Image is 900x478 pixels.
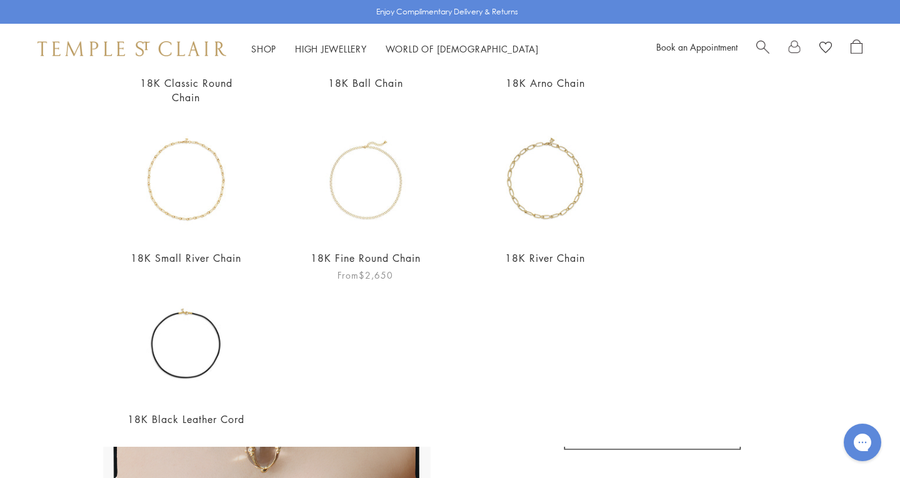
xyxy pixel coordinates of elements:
a: High JewelleryHigh Jewellery [295,42,367,55]
img: N88891-SMRIV18 [127,122,244,239]
a: 18K Classic Round Chain [140,76,232,104]
nav: Main navigation [251,41,539,57]
a: 18K River Chain [505,251,585,265]
a: 18K Arno Chain [506,76,585,90]
span: $2,650 [359,269,393,281]
span: From [337,268,393,282]
img: N88852-FN4RD18 [307,122,424,239]
a: 18K Fine Round Chain [311,251,421,265]
a: Search [756,39,769,58]
img: Temple St. Clair [37,41,226,56]
a: World of [DEMOGRAPHIC_DATA]World of [DEMOGRAPHIC_DATA] [386,42,539,55]
a: Book an Appointment [656,41,737,53]
p: Enjoy Complimentary Delivery & Returns [376,6,518,18]
a: Open Shopping Bag [851,39,862,58]
img: N00001-BLK18 [127,282,244,399]
img: N88891-RIVER18 [487,122,604,239]
a: 18K Ball Chain [328,76,403,90]
a: 18K Small River Chain [131,251,241,265]
iframe: Gorgias live chat messenger [837,419,887,466]
a: View Wishlist [819,39,832,58]
a: 18K Black Leather Cord [127,412,244,426]
a: ShopShop [251,42,276,55]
